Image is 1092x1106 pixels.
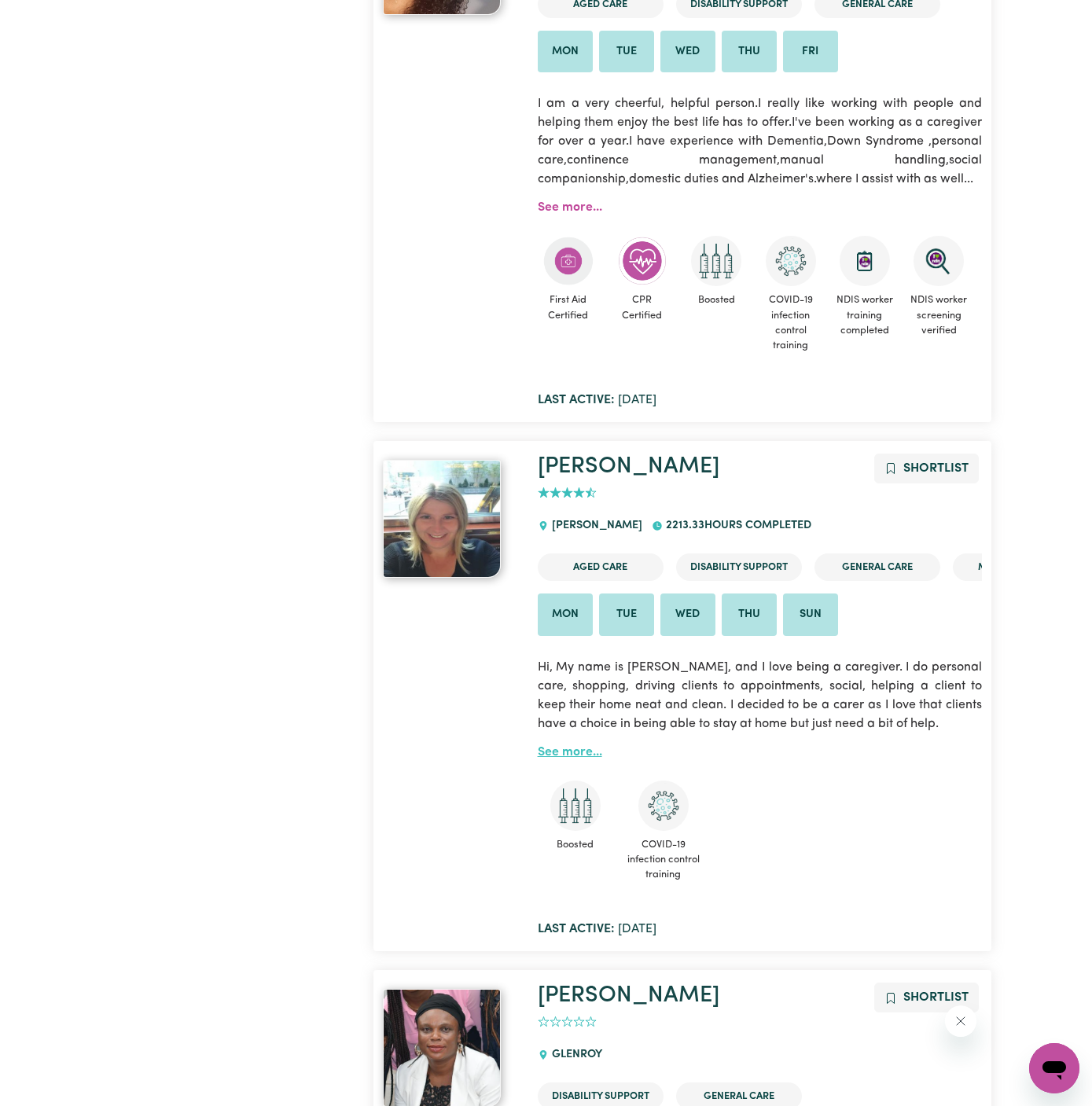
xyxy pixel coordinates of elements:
p: Hi, My name is [PERSON_NAME], and I love being a caregiver. I do personal care, shopping, driving... [538,649,983,743]
a: See more... [538,746,602,759]
b: Last active: [538,923,615,935]
li: Available on Wed [660,31,715,73]
li: Available on Mon [538,31,593,73]
img: CS Academy: COVID-19 Infection Control Training course completed [638,781,689,831]
span: NDIS worker screening verified [908,286,969,344]
span: Shortlist [903,991,969,1004]
li: Available on Tue [599,593,654,636]
span: Need any help? [9,11,95,24]
li: General Care [814,553,940,581]
a: [PERSON_NAME] [538,455,719,478]
img: CS Academy: COVID-19 Infection Control Training course completed [766,236,816,286]
li: Available on Mon [538,593,593,636]
div: GLENROY [538,1034,612,1076]
span: Boosted [686,286,747,314]
iframe: Button to launch messaging window [1029,1043,1079,1093]
li: Available on Fri [783,31,838,73]
span: Shortlist [903,462,969,475]
img: CS Academy: Introduction to NDIS Worker Training course completed [840,236,890,286]
img: Care and support worker has completed CPR Certification [617,236,667,286]
div: [PERSON_NAME] [538,505,652,547]
div: 2213.33 hours completed [652,505,821,547]
img: View Lena 's profile [383,460,501,578]
li: Available on Thu [722,31,777,73]
a: Lena [383,460,519,578]
span: Boosted [538,831,613,858]
div: add rating by typing an integer from 0 to 5 or pressing arrow keys [538,1013,597,1031]
img: NDIS Worker Screening Verified [914,236,964,286]
span: [DATE] [538,394,656,406]
div: add rating by typing an integer from 0 to 5 or pressing arrow keys [538,484,597,502]
li: Available on Sun [783,593,838,636]
img: Care and support worker has received booster dose of COVID-19 vaccination [691,236,741,286]
img: Care and support worker has received booster dose of COVID-19 vaccination [550,781,601,831]
span: NDIS worker training completed [834,286,895,344]
li: Available on Wed [660,593,715,636]
a: [PERSON_NAME] [538,984,719,1007]
li: Available on Thu [722,593,777,636]
span: CPR Certified [612,286,673,329]
a: See more... [538,201,602,214]
button: Add to shortlist [874,983,979,1012]
img: Care and support worker has completed First Aid Certification [543,236,594,286]
span: First Aid Certified [538,286,599,329]
p: I am a very cheerful, helpful person.I really like working with people and helping them enjoy the... [538,85,983,198]
b: Last active: [538,394,615,406]
li: Mental Health [953,553,1079,581]
span: COVID-19 infection control training [759,286,821,359]
iframe: Close message [945,1005,976,1037]
span: [DATE] [538,923,656,935]
span: COVID-19 infection control training [626,831,701,889]
li: Disability Support [676,553,802,581]
button: Add to shortlist [874,454,979,483]
li: Aged Care [538,553,664,581]
li: Available on Tue [599,31,654,73]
